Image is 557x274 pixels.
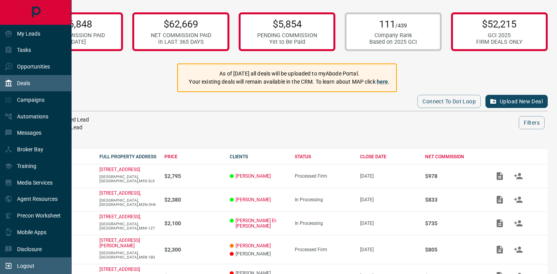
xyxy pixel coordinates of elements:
[99,167,140,172] a: [STREET_ADDRESS]
[151,39,211,45] div: in LAST 365 DAYS
[509,173,528,178] span: Match Clients
[490,173,509,178] span: Add / View Documents
[377,79,388,85] a: here
[257,32,317,39] div: PENDING COMMISSION
[425,154,483,159] div: NET COMMISSION
[509,220,528,226] span: Match Clients
[99,222,157,230] p: [GEOGRAPHIC_DATA],[GEOGRAPHIC_DATA],M6K-1Z7
[99,267,140,272] a: [STREET_ADDRESS]
[519,116,545,129] button: Filters
[164,154,222,159] div: PRICE
[360,197,418,202] p: [DATE]
[236,243,271,248] a: [PERSON_NAME]
[164,247,222,253] p: $2,300
[230,154,287,159] div: CLIENTS
[476,18,523,30] p: $52,215
[189,78,390,86] p: Your existing deals will remain available in the CRM. To learn about MAP click .
[360,221,418,226] p: [DATE]
[417,95,481,108] button: Connect to Dot Loop
[476,39,523,45] div: FIRM DEALS ONLY
[425,197,483,203] p: $833
[164,173,222,179] p: $2,795
[295,154,352,159] div: STATUS
[230,251,287,257] p: [PERSON_NAME]
[369,18,417,30] p: 111
[99,175,157,183] p: [GEOGRAPHIC_DATA],[GEOGRAPHIC_DATA],M5S-3L9
[369,39,417,45] div: Based on 2025 GCI
[99,238,140,248] a: [STREET_ADDRESS][PERSON_NAME]
[151,18,211,30] p: $62,669
[295,197,352,202] div: In Processing
[295,221,352,226] div: In Processing
[360,154,418,159] div: CLOSE DATE
[236,197,271,202] a: [PERSON_NAME]
[257,18,317,30] p: $5,854
[164,197,222,203] p: $2,380
[99,190,141,196] a: [STREET_ADDRESS],
[395,22,407,29] span: /439
[236,173,271,179] a: [PERSON_NAME]
[44,18,105,30] p: $36,848
[99,154,157,159] div: FULL PROPERTY ADDRESS
[490,247,509,252] span: Add / View Documents
[360,247,418,252] p: [DATE]
[99,214,141,219] a: [STREET_ADDRESS],
[425,173,483,179] p: $978
[295,173,352,179] div: Processed Firm
[490,197,509,202] span: Add / View Documents
[360,173,418,179] p: [DATE]
[509,197,528,202] span: Match Clients
[490,220,509,226] span: Add / View Documents
[189,70,390,78] p: As of [DATE] all deals will be uploaded to myAbode Portal.
[164,220,222,226] p: $2,100
[44,39,105,45] div: in [DATE]
[99,251,157,259] p: [GEOGRAPHIC_DATA],[GEOGRAPHIC_DATA],M9B-1B3
[369,32,417,39] div: Company Rank
[476,32,523,39] div: GCI 2025
[151,32,211,39] div: NET COMMISSION PAID
[257,39,317,45] div: Yet to Be Paid
[425,247,483,253] p: $805
[295,247,352,252] div: Processed Firm
[425,220,483,226] p: $735
[44,32,105,39] div: NET COMMISSION PAID
[99,198,157,207] p: [GEOGRAPHIC_DATA],[GEOGRAPHIC_DATA],M2N-3H6
[509,247,528,252] span: Match Clients
[485,95,548,108] button: Upload New Deal
[236,218,287,229] a: [PERSON_NAME] El-[PERSON_NAME]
